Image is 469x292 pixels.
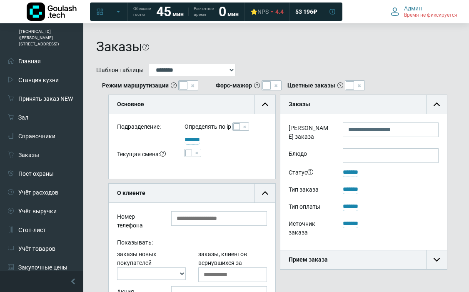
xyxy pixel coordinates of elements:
b: Заказы [289,101,310,107]
b: Режим маршрутизации [102,81,169,90]
img: collapse [262,101,268,107]
div: Показывать: [111,237,273,250]
span: ₽ [313,8,317,15]
div: Статус [282,167,337,180]
label: Определять по ip [185,122,231,131]
b: Цветные заказы [287,81,335,90]
b: Основное [117,101,144,107]
span: Админ [404,5,422,12]
h1: Заказы [96,39,142,55]
label: Шаблон таблицы [96,66,144,75]
strong: 45 [156,4,171,20]
label: [PERSON_NAME] заказа [282,122,337,144]
span: мин [227,11,239,17]
span: Расчетное время [194,6,214,17]
div: ⭐ [250,8,269,15]
span: 53 196 [295,8,313,15]
span: мин [172,11,184,17]
a: ⭐NPS 4.4 [245,4,289,19]
div: Номер телефона [111,211,165,233]
strong: 0 [219,4,226,20]
span: Обещаем гостю [133,6,151,17]
span: NPS [257,8,269,15]
div: Текущая смена: [111,149,178,162]
div: Тип оплаты [282,201,337,214]
img: collapse [434,257,440,263]
button: Админ Время не фиксируется [386,3,462,20]
b: О клиенте [117,190,145,196]
b: Форс-мажор [216,81,252,90]
div: Тип заказа [282,184,337,197]
img: Логотип компании Goulash.tech [27,2,77,21]
label: Блюдо [282,148,337,163]
span: 4.4 [275,8,284,15]
img: collapse [262,190,268,196]
b: Прием заказа [289,256,328,263]
div: заказы новых покупателей [111,250,192,282]
div: Подразделение: [111,122,178,135]
div: заказы, клиентов вернувшихся за [192,250,273,282]
img: collapse [434,101,440,107]
span: Время не фиксируется [404,12,457,19]
a: Обещаем гостю 45 мин Расчетное время 0 мин [128,4,244,19]
div: Источник заказа [282,218,337,240]
a: 53 196 ₽ [290,4,322,19]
